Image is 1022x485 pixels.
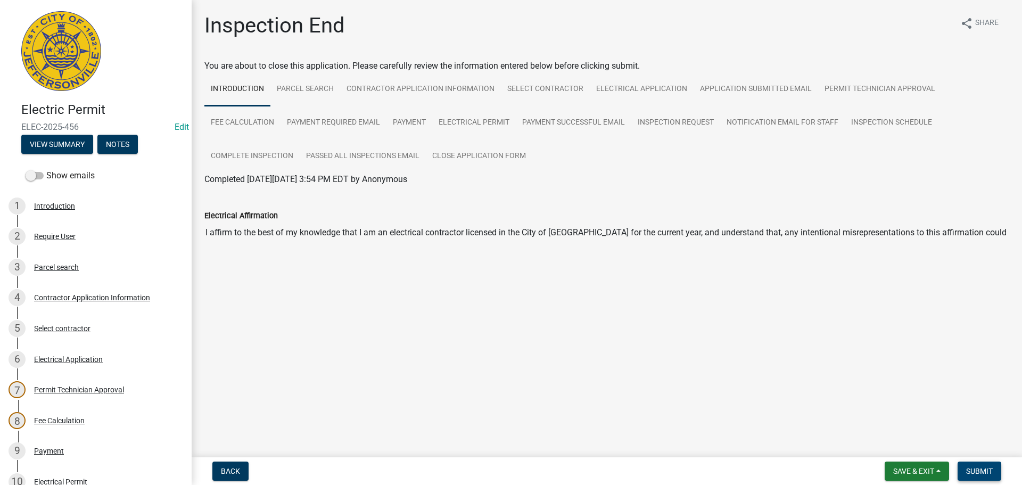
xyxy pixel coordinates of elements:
[21,11,101,91] img: City of Jeffersonville, Indiana
[221,467,240,475] span: Back
[9,228,26,245] div: 2
[893,467,934,475] span: Save & Exit
[9,412,26,429] div: 8
[885,462,949,481] button: Save & Exit
[204,174,407,184] span: Completed [DATE][DATE] 3:54 PM EDT by Anonymous
[631,106,720,140] a: Inspection Request
[966,467,993,475] span: Submit
[300,139,426,174] a: Passed All Inspections Email
[21,141,93,149] wm-modal-confirm: Summary
[97,135,138,154] button: Notes
[9,381,26,398] div: 7
[204,106,281,140] a: Fee Calculation
[9,289,26,306] div: 4
[501,72,590,106] a: Select contractor
[204,72,270,106] a: Introduction
[516,106,631,140] a: Payment Successful Email
[281,106,386,140] a: Payment Required Email
[9,442,26,459] div: 9
[175,122,189,132] a: Edit
[21,135,93,154] button: View Summary
[34,356,103,363] div: Electrical Application
[21,102,183,118] h4: Electric Permit
[958,462,1001,481] button: Submit
[97,141,138,149] wm-modal-confirm: Notes
[204,13,345,38] h1: Inspection End
[34,233,76,240] div: Require User
[340,72,501,106] a: Contractor Application Information
[9,351,26,368] div: 6
[204,212,278,220] label: Electrical Affirmation
[21,122,170,132] span: ELEC-2025-456
[818,72,942,106] a: Permit Technician Approval
[845,106,938,140] a: Inspection Schedule
[720,106,845,140] a: Notification Email for Staff
[204,60,1009,265] div: You are about to close this application. Please carefully review the information entered below be...
[34,264,79,271] div: Parcel search
[26,169,95,182] label: Show emails
[9,320,26,337] div: 5
[175,122,189,132] wm-modal-confirm: Edit Application Number
[9,198,26,215] div: 1
[34,325,90,332] div: Select contractor
[975,17,999,30] span: Share
[212,462,249,481] button: Back
[34,202,75,210] div: Introduction
[34,294,150,301] div: Contractor Application Information
[432,106,516,140] a: Electrical Permit
[204,139,300,174] a: Complete Inspection
[590,72,694,106] a: Electrical Application
[270,72,340,106] a: Parcel search
[960,17,973,30] i: share
[9,259,26,276] div: 3
[694,72,818,106] a: Application Submitted Email
[386,106,432,140] a: Payment
[34,417,85,424] div: Fee Calculation
[34,447,64,455] div: Payment
[952,13,1007,34] button: shareShare
[34,386,124,393] div: Permit Technician Approval
[426,139,532,174] a: Close Application Form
